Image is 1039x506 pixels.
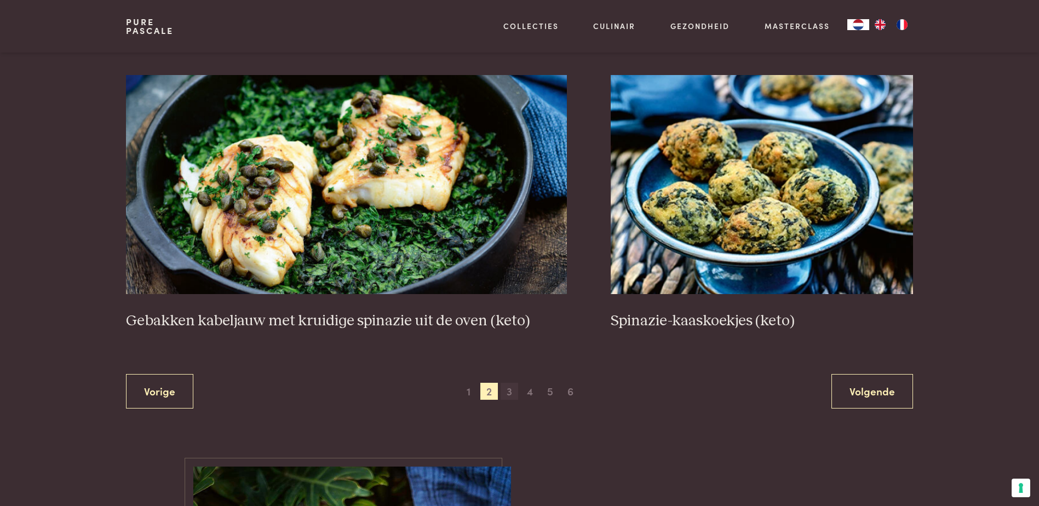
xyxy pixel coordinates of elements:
[847,19,869,30] a: NL
[541,383,559,400] span: 5
[126,312,567,331] h3: Gebakken kabeljauw met kruidige spinazie uit de oven (keto)
[480,383,498,400] span: 2
[611,75,913,330] a: Spinazie-kaaskoekjes (keto) Spinazie-kaaskoekjes (keto)
[521,383,538,400] span: 4
[891,19,913,30] a: FR
[460,383,478,400] span: 1
[503,20,559,32] a: Collecties
[847,19,869,30] div: Language
[670,20,730,32] a: Gezondheid
[126,75,567,294] img: Gebakken kabeljauw met kruidige spinazie uit de oven (keto)
[611,75,913,294] img: Spinazie-kaaskoekjes (keto)
[869,19,913,30] ul: Language list
[869,19,891,30] a: EN
[562,383,579,400] span: 6
[126,374,193,409] a: Vorige
[765,20,830,32] a: Masterclass
[1012,479,1030,497] button: Uw voorkeuren voor toestemming voor trackingtechnologieën
[126,75,567,330] a: Gebakken kabeljauw met kruidige spinazie uit de oven (keto) Gebakken kabeljauw met kruidige spina...
[831,374,913,409] a: Volgende
[501,383,518,400] span: 3
[126,18,174,35] a: PurePascale
[847,19,913,30] aside: Language selected: Nederlands
[611,312,913,331] h3: Spinazie-kaaskoekjes (keto)
[593,20,635,32] a: Culinair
